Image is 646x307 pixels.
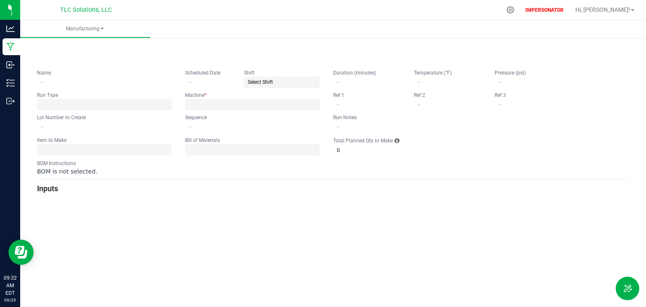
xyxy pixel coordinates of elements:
[6,79,15,87] inline-svg: Inventory
[522,6,567,14] p: IMPERSONATOR
[333,137,393,144] label: Total Planned Qty to Make
[37,70,51,76] kendo-label: Name
[185,115,207,120] kendo-label: Sequence
[37,137,66,144] label: Item to Make
[414,92,425,98] kendo-label: Ref 2
[505,6,516,14] div: Manage settings
[6,43,15,51] inline-svg: Manufacturing
[495,92,506,99] label: Ref 3
[6,61,15,69] inline-svg: Inbound
[333,92,344,98] kendo-label: Ref 1
[185,92,207,98] kendo-label: Machine
[333,70,376,76] kendo-label: Duration (minutes)
[37,115,86,120] kendo-label: Lot Number to Create
[4,297,16,303] p: 09/25
[575,6,630,13] span: Hi, [PERSON_NAME]!
[8,240,34,265] iframe: Resource center
[616,277,639,300] button: Toggle Menu
[20,20,150,38] a: Manufacturing
[20,25,150,32] span: Manufacturing
[495,69,526,76] label: Pressure (psi)
[185,70,220,76] kendo-label: Scheduled Date
[37,92,58,98] kendo-label: Run Type
[244,70,254,76] kendo-label: Shift
[414,70,452,76] kendo-label: Temperature (°F)
[60,6,112,13] span: TLC Solutions, LLC
[394,136,400,145] i: Each BOM has a Qty to Create in a single "kit". Total Planned Qty to Make is the number of kits p...
[6,24,15,33] inline-svg: Analytics
[37,168,97,175] span: BOM is not selected.
[37,160,76,166] kendo-label: BOM Instructions
[333,115,357,120] kendo-label: Run Notes
[37,183,629,195] h3: Inputs
[4,274,16,297] p: 09:32 AM EDT
[6,97,15,105] inline-svg: Outbound
[185,137,220,144] label: Bill of Materials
